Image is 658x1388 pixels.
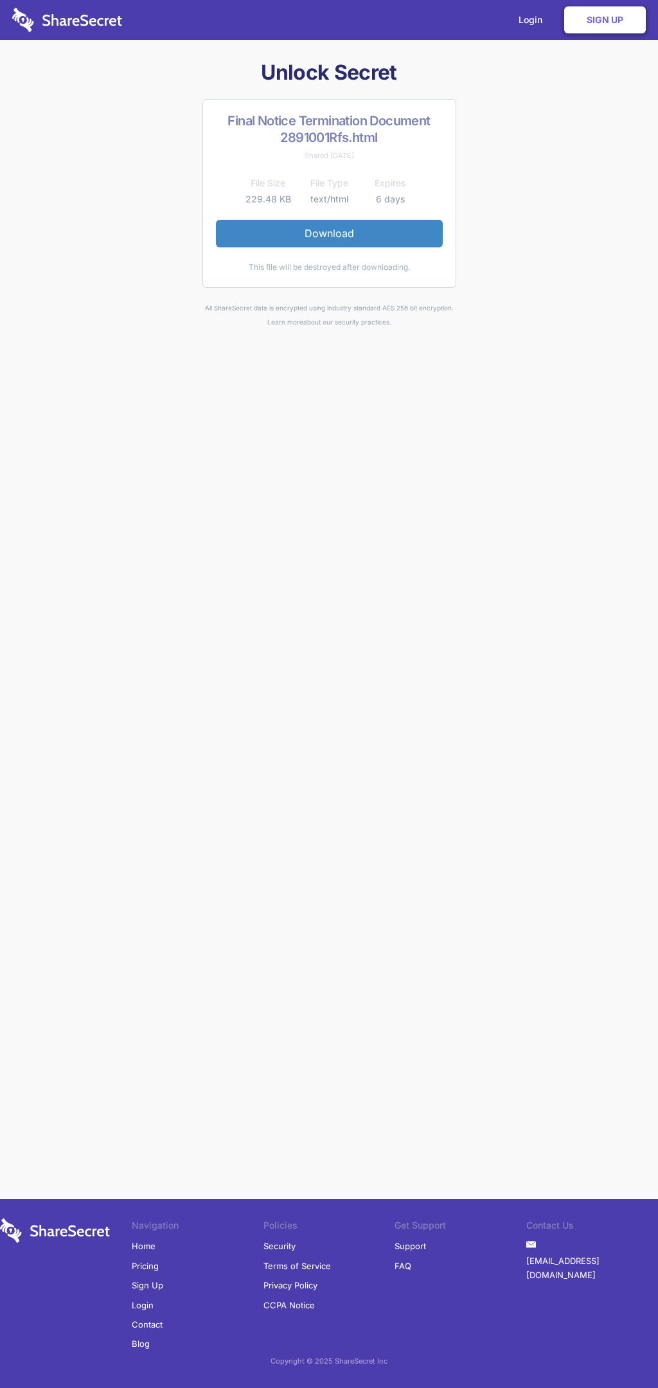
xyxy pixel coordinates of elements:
[238,175,299,191] th: File Size
[526,1251,658,1285] a: [EMAIL_ADDRESS][DOMAIN_NAME]
[564,6,646,33] a: Sign Up
[395,1218,526,1236] li: Get Support
[299,175,360,191] th: File Type
[12,8,122,32] img: logo-wordmark-white-trans-d4663122ce5f474addd5e946df7df03e33cb6a1c49d2221995e7729f52c070b2.svg
[132,1276,163,1295] a: Sign Up
[395,1256,411,1276] a: FAQ
[267,318,303,326] a: Learn more
[132,1256,159,1276] a: Pricing
[263,1218,395,1236] li: Policies
[132,1236,156,1256] a: Home
[263,1295,315,1315] a: CCPA Notice
[263,1276,317,1295] a: Privacy Policy
[526,1218,658,1236] li: Contact Us
[263,1236,296,1256] a: Security
[132,1334,150,1353] a: Blog
[132,1315,163,1334] a: Contact
[238,191,299,207] td: 229.48 KB
[299,191,360,207] td: text/html
[360,175,421,191] th: Expires
[216,112,443,146] h2: Final Notice Termination Document 2891001Rfs.html
[395,1236,426,1256] a: Support
[360,191,421,207] td: 6 days
[216,148,443,163] div: Shared [DATE]
[132,1295,154,1315] a: Login
[263,1256,331,1276] a: Terms of Service
[132,1218,263,1236] li: Navigation
[216,260,443,274] div: This file will be destroyed after downloading.
[216,220,443,247] a: Download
